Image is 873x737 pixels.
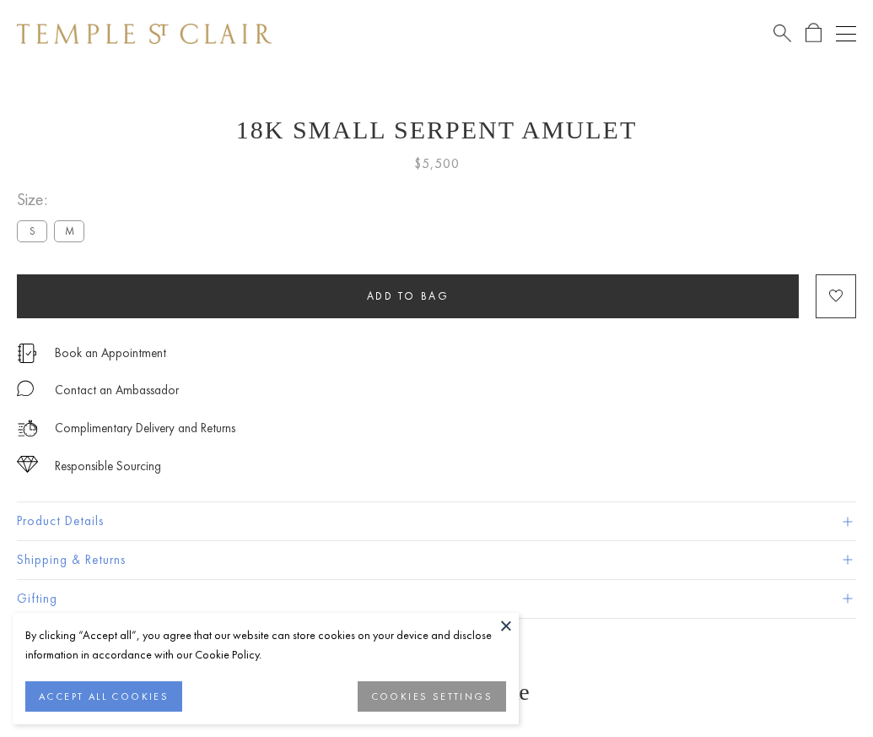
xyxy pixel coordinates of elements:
h1: 18K Small Serpent Amulet [17,116,856,144]
button: Open navigation [836,24,856,44]
img: Temple St. Clair [17,24,272,44]
div: Contact an Ambassador [55,380,179,401]
img: icon_sourcing.svg [17,456,38,473]
div: Responsible Sourcing [55,456,161,477]
span: Add to bag [367,289,450,303]
label: S [17,220,47,241]
button: Shipping & Returns [17,541,856,579]
span: $5,500 [414,153,460,175]
img: icon_delivery.svg [17,418,38,439]
a: Open Shopping Bag [806,23,822,44]
div: By clicking “Accept all”, you agree that our website can store cookies on your device and disclos... [25,626,506,664]
button: Add to bag [17,274,799,318]
button: ACCEPT ALL COOKIES [25,681,182,712]
button: Gifting [17,580,856,618]
a: Search [773,23,791,44]
button: COOKIES SETTINGS [358,681,506,712]
img: MessageIcon-01_2.svg [17,380,34,397]
label: M [54,220,84,241]
img: icon_appointment.svg [17,344,37,363]
p: Complimentary Delivery and Returns [55,418,235,439]
a: Book an Appointment [55,344,166,362]
button: Product Details [17,502,856,540]
span: Size: [17,186,91,214]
